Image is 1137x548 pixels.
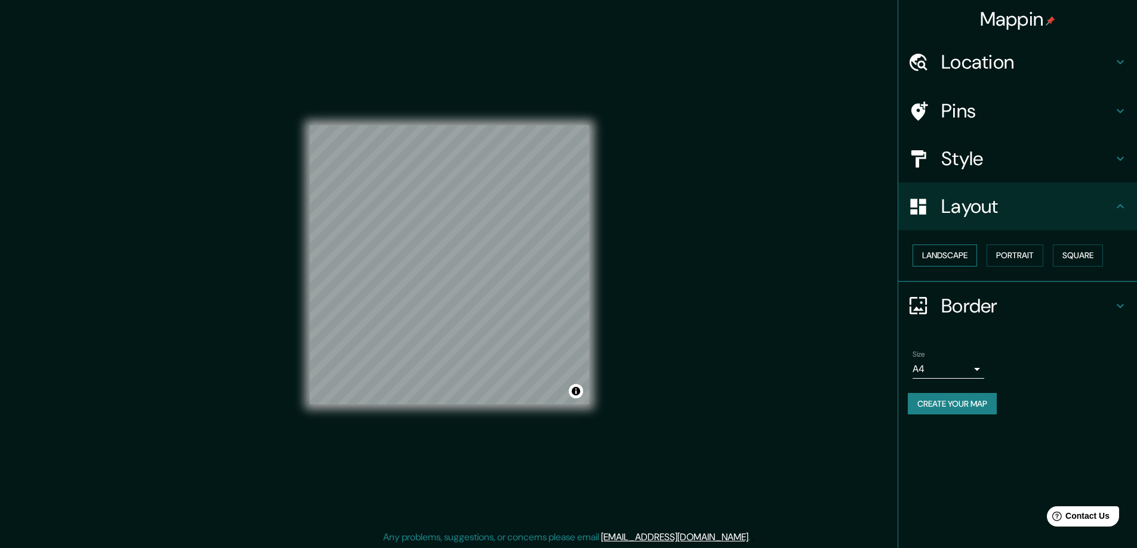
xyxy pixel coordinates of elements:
a: [EMAIL_ADDRESS][DOMAIN_NAME] [601,531,748,543]
div: Border [898,282,1137,330]
div: . [752,530,754,544]
label: Size [913,349,925,359]
h4: Style [941,147,1113,171]
div: Layout [898,182,1137,230]
h4: Pins [941,99,1113,123]
h4: Border [941,294,1113,318]
img: pin-icon.png [1046,16,1055,26]
button: Square [1053,244,1103,267]
div: Location [898,38,1137,86]
div: Style [898,135,1137,182]
div: Pins [898,87,1137,135]
canvas: Map [310,125,589,404]
div: . [750,530,752,544]
iframe: Help widget launcher [1031,501,1124,535]
h4: Layout [941,194,1113,218]
button: Create your map [908,393,997,415]
button: Portrait [987,244,1043,267]
button: Landscape [913,244,977,267]
h4: Mappin [980,7,1056,31]
h4: Location [941,50,1113,74]
p: Any problems, suggestions, or concerns please email . [383,530,750,544]
div: A4 [913,360,984,379]
button: Toggle attribution [569,384,583,398]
